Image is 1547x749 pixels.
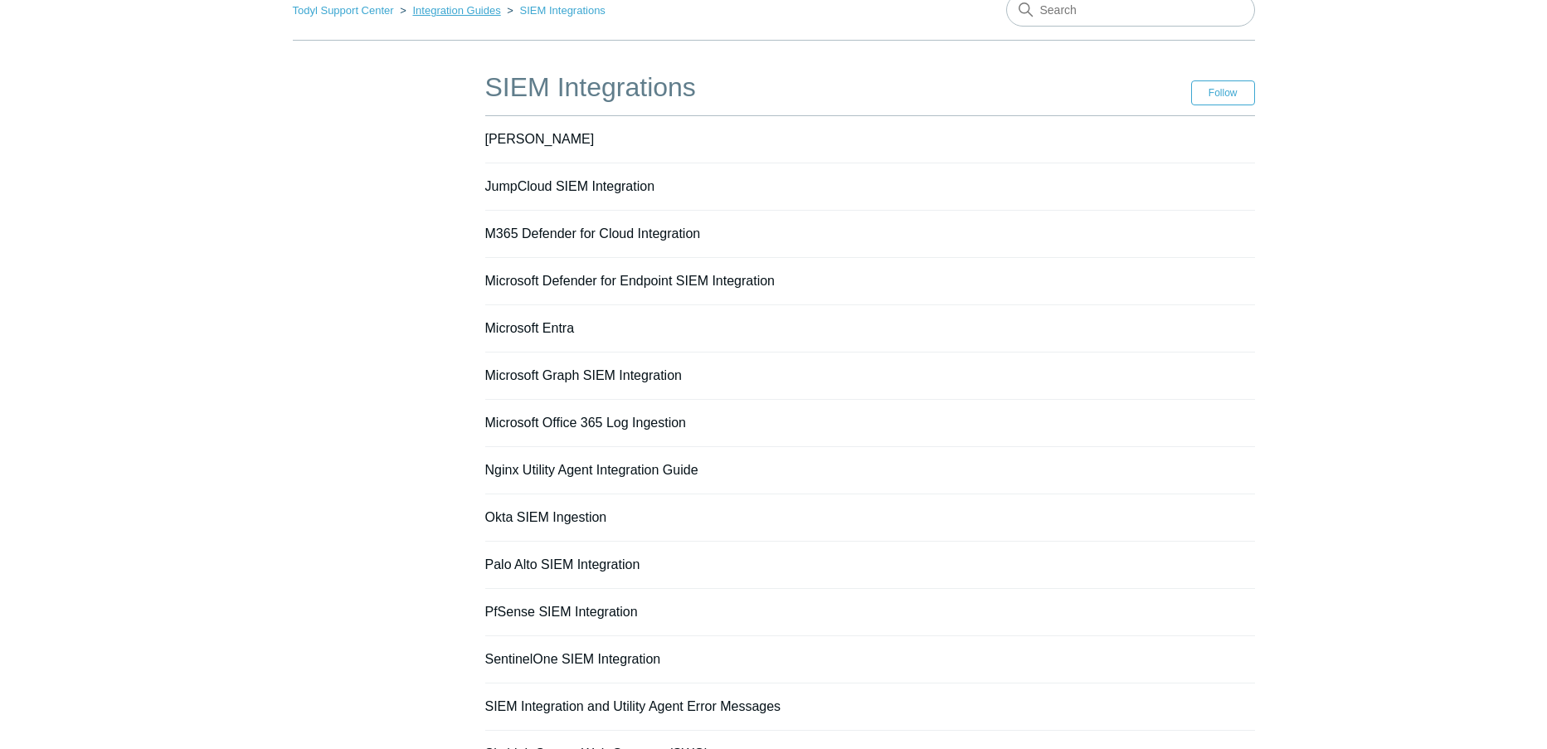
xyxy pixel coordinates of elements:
li: SIEM Integrations [504,4,606,17]
a: M365 Defender for Cloud Integration [485,226,701,241]
li: Integration Guides [396,4,504,17]
a: [PERSON_NAME] [485,132,595,146]
a: SIEM Integrations [520,4,606,17]
a: PfSense SIEM Integration [485,605,638,619]
a: Todyl Support Center [293,4,394,17]
a: Microsoft Office 365 Log Ingestion [485,416,687,430]
h1: SIEM Integrations [485,67,1191,107]
a: Microsoft Graph SIEM Integration [485,368,682,382]
a: Okta SIEM Ingestion [485,510,607,524]
a: Palo Alto SIEM Integration [485,557,640,571]
a: SentinelOne SIEM Integration [485,652,661,666]
a: Microsoft Defender for Endpoint SIEM Integration [485,274,776,288]
a: Nginx Utility Agent Integration Guide [485,463,698,477]
a: SIEM Integration and Utility Agent Error Messages [485,699,781,713]
li: Todyl Support Center [293,4,397,17]
a: JumpCloud SIEM Integration [485,179,655,193]
a: Integration Guides [412,4,500,17]
a: Microsoft Entra [485,321,575,335]
button: Follow Section [1191,80,1255,105]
